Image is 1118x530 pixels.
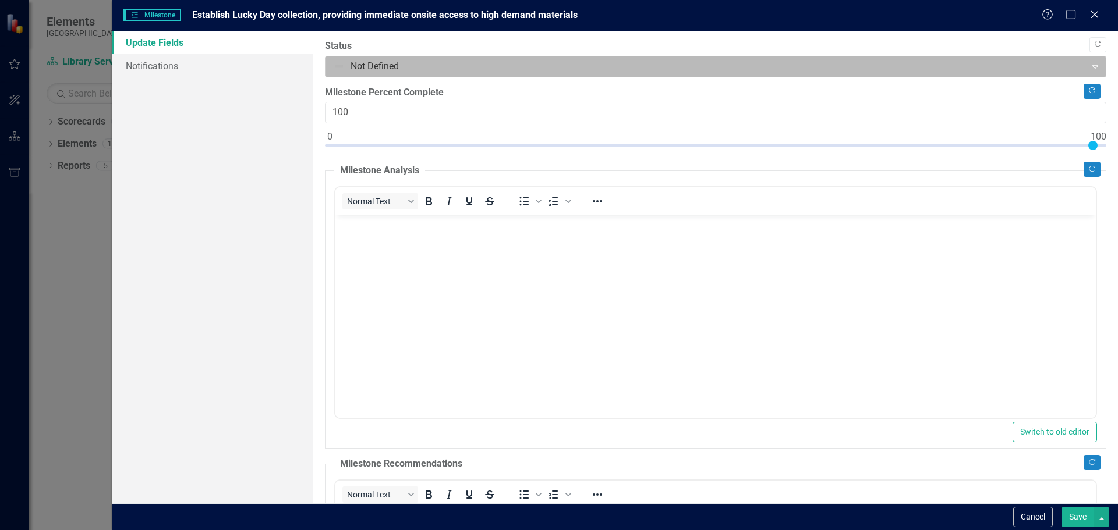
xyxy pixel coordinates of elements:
[588,486,607,503] button: Reveal or hide additional toolbar items
[544,193,573,209] div: Numbered list
[192,9,578,20] span: Establish Lucky Day collection, providing immediate onsite access to high demand materials
[588,193,607,209] button: Reveal or hide additional toolbar items
[419,486,438,503] button: Bold
[544,486,573,503] div: Numbered list
[112,54,313,77] a: Notifications
[419,193,438,209] button: Bold
[325,40,1106,53] label: Status
[459,193,479,209] button: Underline
[334,457,468,471] legend: Milestone Recommendations
[514,486,543,503] div: Bullet list
[342,193,418,209] button: Block Normal Text
[459,486,479,503] button: Underline
[439,193,459,209] button: Italic
[112,31,313,54] a: Update Fields
[342,486,418,503] button: Block Normal Text
[1013,507,1053,527] button: Cancel
[334,164,425,177] legend: Milestone Analysis
[1013,422,1097,442] button: Switch to old editor
[480,193,500,209] button: Strikethrough
[347,490,404,499] span: Normal Text
[480,486,500,503] button: Strikethrough
[1062,507,1094,527] button: Save
[325,86,1106,99] label: Milestone Percent Complete
[439,486,459,503] button: Italic
[123,9,181,21] span: Milestone
[347,197,404,206] span: Normal Text
[514,193,543,209] div: Bullet list
[335,215,1096,418] iframe: Rich Text Area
